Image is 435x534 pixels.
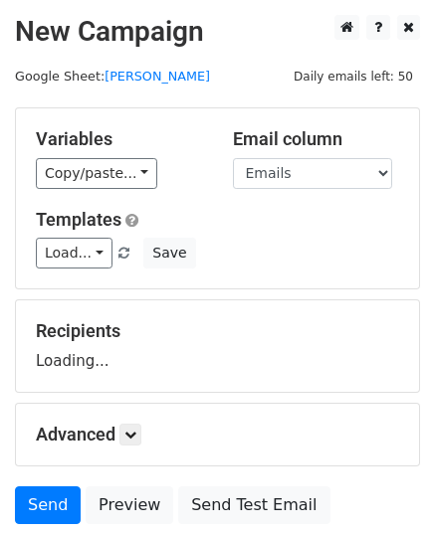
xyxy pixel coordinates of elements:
[105,69,210,84] a: [PERSON_NAME]
[15,15,420,49] h2: New Campaign
[36,424,399,445] h5: Advanced
[36,128,203,150] h5: Variables
[287,69,420,84] a: Daily emails left: 50
[36,209,121,230] a: Templates
[143,238,195,268] button: Save
[178,486,329,524] a: Send Test Email
[36,320,399,372] div: Loading...
[36,158,157,189] a: Copy/paste...
[15,486,81,524] a: Send
[86,486,173,524] a: Preview
[15,69,210,84] small: Google Sheet:
[233,128,400,150] h5: Email column
[36,320,399,342] h5: Recipients
[287,66,420,88] span: Daily emails left: 50
[36,238,112,268] a: Load...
